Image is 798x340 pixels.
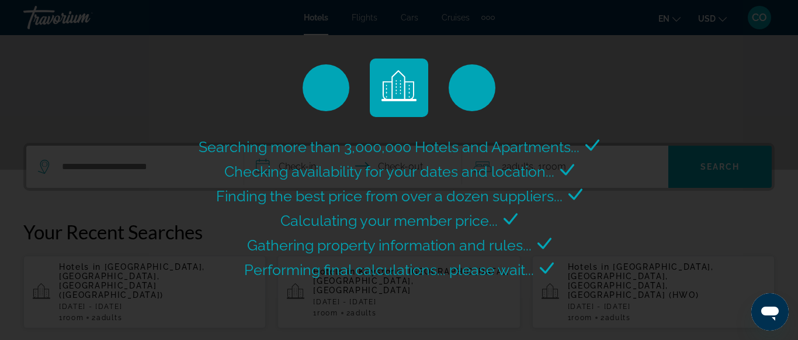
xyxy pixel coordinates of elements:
[280,212,498,229] span: Calculating your member price...
[244,261,534,279] span: Performing final calculations... please wait...
[224,163,554,180] span: Checking availability for your dates and location...
[199,138,580,156] span: Searching more than 3,000,000 Hotels and Apartments...
[216,187,563,205] span: Finding the best price from over a dozen suppliers...
[247,236,532,254] span: Gathering property information and rules...
[751,293,789,331] iframe: Button to launch messaging window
